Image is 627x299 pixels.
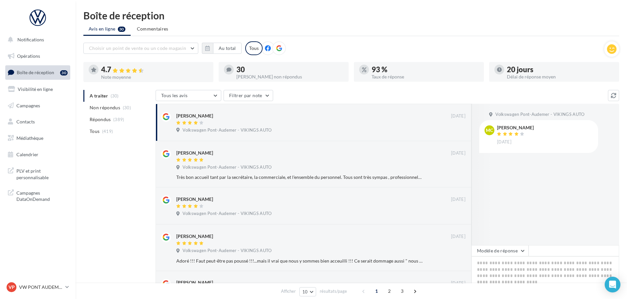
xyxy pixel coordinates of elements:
[4,115,72,129] a: Contacts
[89,45,186,51] span: Choisir un point de vente ou un code magasin
[202,43,242,54] button: Au total
[497,125,534,130] div: [PERSON_NAME]
[4,49,72,63] a: Opérations
[302,289,308,294] span: 10
[183,211,271,217] span: Volkswagen Pont-Audemer - VIKINGS AUTO
[384,286,395,296] span: 2
[123,105,131,110] span: (30)
[495,112,584,117] span: Volkswagen Pont-Audemer - VIKINGS AUTO
[9,284,15,290] span: VP
[60,70,68,75] div: 30
[299,287,316,296] button: 10
[245,41,263,55] div: Tous
[451,150,465,156] span: [DATE]
[213,43,242,54] button: Au total
[113,117,124,122] span: (389)
[16,166,68,181] span: PLV et print personnalisable
[16,119,35,124] span: Contacts
[16,135,43,141] span: Médiathèque
[176,258,423,264] div: Adoré !!! Faut peut-être pas poussé !!!...mais il vrai que nous y sommes bien acceuilli !!! Ce se...
[176,150,213,156] div: [PERSON_NAME]
[507,75,614,79] div: Délai de réponse moyen
[451,113,465,119] span: [DATE]
[4,131,72,145] a: Médiathèque
[176,196,213,203] div: [PERSON_NAME]
[236,75,343,79] div: [PERSON_NAME] non répondus
[605,277,620,292] div: Open Intercom Messenger
[372,75,479,79] div: Taux de réponse
[90,128,99,135] span: Tous
[156,90,221,101] button: Tous les avis
[4,164,72,183] a: PLV et print personnalisable
[101,66,208,74] div: 4.7
[161,93,188,98] span: Tous les avis
[137,26,168,32] span: Commentaires
[451,234,465,240] span: [DATE]
[4,65,72,79] a: Boîte de réception30
[4,186,72,205] a: Campagnes DataOnDemand
[83,43,198,54] button: Choisir un point de vente ou un code magasin
[471,245,529,256] button: Modèle de réponse
[16,188,68,203] span: Campagnes DataOnDemand
[451,197,465,203] span: [DATE]
[90,116,111,123] span: Répondus
[281,288,296,294] span: Afficher
[397,286,407,296] span: 3
[507,66,614,73] div: 20 jours
[183,127,271,133] span: Volkswagen Pont-Audemer - VIKINGS AUTO
[16,152,38,157] span: Calendrier
[102,129,113,134] span: (419)
[5,281,70,293] a: VP VW PONT AUDEMER
[4,33,69,47] button: Notifications
[451,280,465,286] span: [DATE]
[17,37,44,42] span: Notifications
[183,248,271,254] span: Volkswagen Pont-Audemer - VIKINGS AUTO
[4,99,72,113] a: Campagnes
[19,284,63,290] p: VW PONT AUDEMER
[486,127,493,134] span: MC
[176,233,213,240] div: [PERSON_NAME]
[4,82,72,96] a: Visibilité en ligne
[236,66,343,73] div: 30
[16,102,40,108] span: Campagnes
[183,164,271,170] span: Volkswagen Pont-Audemer - VIKINGS AUTO
[224,90,273,101] button: Filtrer par note
[101,75,208,79] div: Note moyenne
[320,288,347,294] span: résultats/page
[176,279,213,286] div: [PERSON_NAME]
[18,86,53,92] span: Visibilité en ligne
[4,148,72,161] a: Calendrier
[497,139,511,145] span: [DATE]
[371,286,382,296] span: 1
[176,174,423,181] div: Très bon accueil tant par la secrétaire, la commerciale, et l'ensemble du personnel. Tous sont tr...
[176,113,213,119] div: [PERSON_NAME]
[90,104,120,111] span: Non répondus
[17,53,40,59] span: Opérations
[372,66,479,73] div: 93 %
[83,11,619,20] div: Boîte de réception
[17,70,54,75] span: Boîte de réception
